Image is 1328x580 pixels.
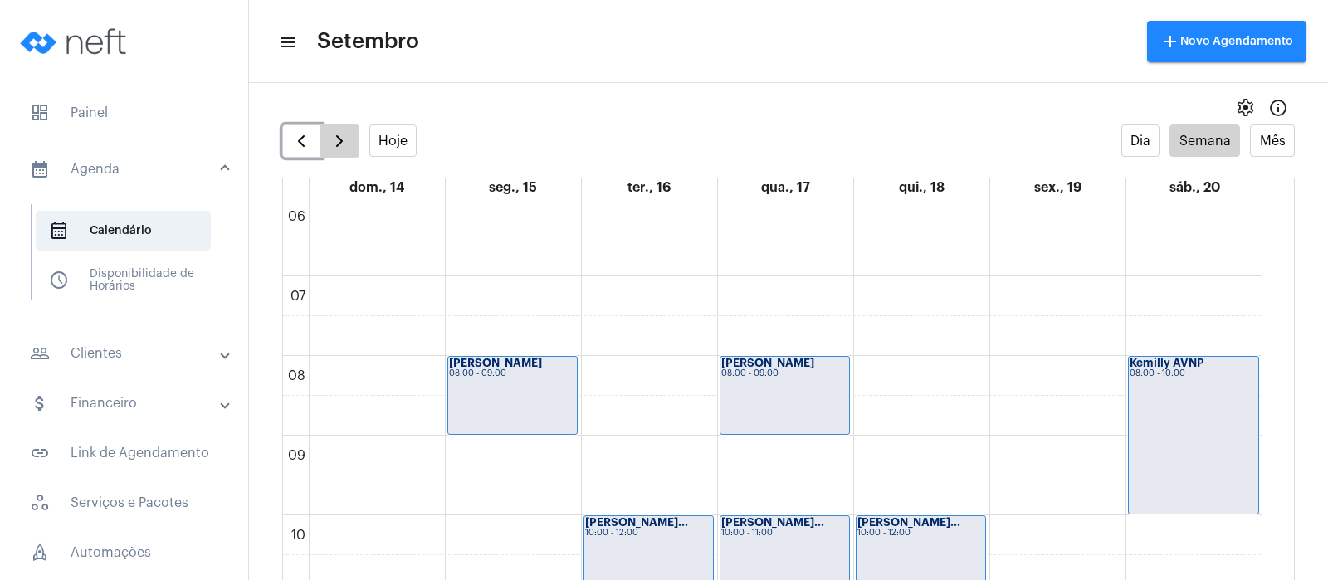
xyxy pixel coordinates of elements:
mat-icon: sidenav icon [279,32,295,52]
a: 14 de setembro de 2025 [346,178,408,197]
span: sidenav icon [30,103,50,123]
div: 08 [285,368,309,383]
div: 09 [285,448,309,463]
strong: Kemilly AVNP [1130,358,1204,368]
span: sidenav icon [30,543,50,563]
img: logo-neft-novo-2.png [13,8,138,75]
mat-icon: sidenav icon [30,159,50,179]
div: 10:00 - 12:00 [857,529,984,538]
button: Novo Agendamento [1147,21,1306,62]
div: 08:00 - 09:00 [449,369,576,378]
div: 08:00 - 10:00 [1130,369,1257,378]
mat-icon: sidenav icon [30,344,50,363]
span: sidenav icon [49,221,69,241]
span: Link de Agendamento [17,433,232,473]
span: Disponibilidade de Horários [36,261,211,300]
mat-panel-title: Agenda [30,159,222,179]
div: 10:00 - 11:00 [721,529,848,538]
strong: [PERSON_NAME]... [585,517,688,528]
button: settings [1228,91,1262,124]
strong: [PERSON_NAME]... [721,517,824,528]
div: sidenav iconAgenda [10,196,248,324]
mat-expansion-panel-header: sidenav iconClientes [10,334,248,373]
strong: [PERSON_NAME]... [857,517,960,528]
div: 07 [287,289,309,304]
a: 18 de setembro de 2025 [896,178,948,197]
span: Automações [17,533,232,573]
strong: [PERSON_NAME] [449,358,542,368]
span: settings [1235,98,1255,118]
button: Próximo Semana [320,124,359,158]
a: 19 de setembro de 2025 [1031,178,1085,197]
button: Dia [1121,124,1160,157]
button: Semana Anterior [282,124,321,158]
span: Painel [17,93,232,133]
mat-panel-title: Financeiro [30,393,222,413]
button: Mês [1250,124,1295,157]
button: Info [1262,91,1295,124]
mat-panel-title: Clientes [30,344,222,363]
span: Serviços e Pacotes [17,483,232,523]
a: 15 de setembro de 2025 [486,178,540,197]
mat-icon: add [1160,32,1180,51]
div: 10:00 - 12:00 [585,529,712,538]
button: Hoje [369,124,417,157]
mat-icon: Info [1268,98,1288,118]
span: Setembro [317,28,419,55]
a: 20 de setembro de 2025 [1166,178,1223,197]
div: 08:00 - 09:00 [721,369,848,378]
button: Semana [1169,124,1240,157]
mat-expansion-panel-header: sidenav iconFinanceiro [10,383,248,423]
span: sidenav icon [49,271,69,290]
mat-expansion-panel-header: sidenav iconAgenda [10,143,248,196]
div: 10 [288,528,309,543]
strong: [PERSON_NAME] [721,358,814,368]
div: 06 [285,209,309,224]
mat-icon: sidenav icon [30,393,50,413]
a: 16 de setembro de 2025 [624,178,674,197]
a: 17 de setembro de 2025 [758,178,813,197]
mat-icon: sidenav icon [30,443,50,463]
span: Novo Agendamento [1160,36,1293,47]
span: Calendário [36,211,211,251]
span: sidenav icon [30,493,50,513]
